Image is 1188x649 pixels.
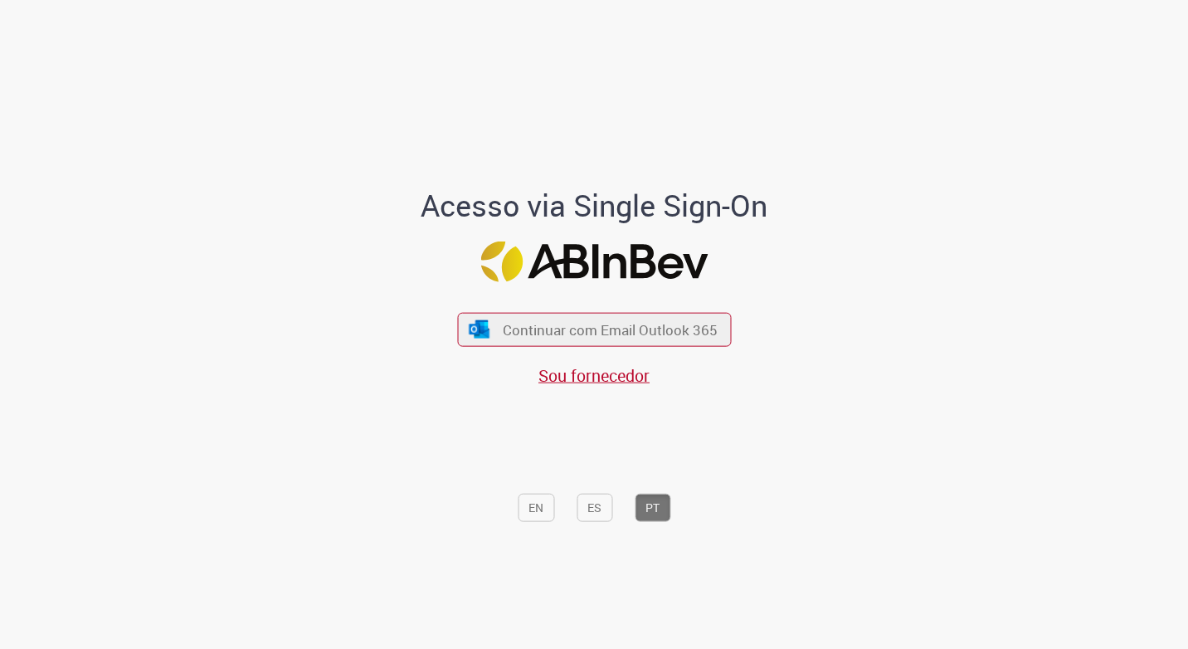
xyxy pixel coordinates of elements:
button: ES [577,494,612,522]
button: ícone Azure/Microsoft 360 Continuar com Email Outlook 365 [457,312,731,346]
a: Sou fornecedor [538,364,650,387]
button: EN [518,494,554,522]
img: Logo ABInBev [480,242,708,282]
button: PT [635,494,670,522]
img: ícone Azure/Microsoft 360 [468,320,491,338]
span: Continuar com Email Outlook 365 [503,320,718,339]
h1: Acesso via Single Sign-On [364,188,825,222]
